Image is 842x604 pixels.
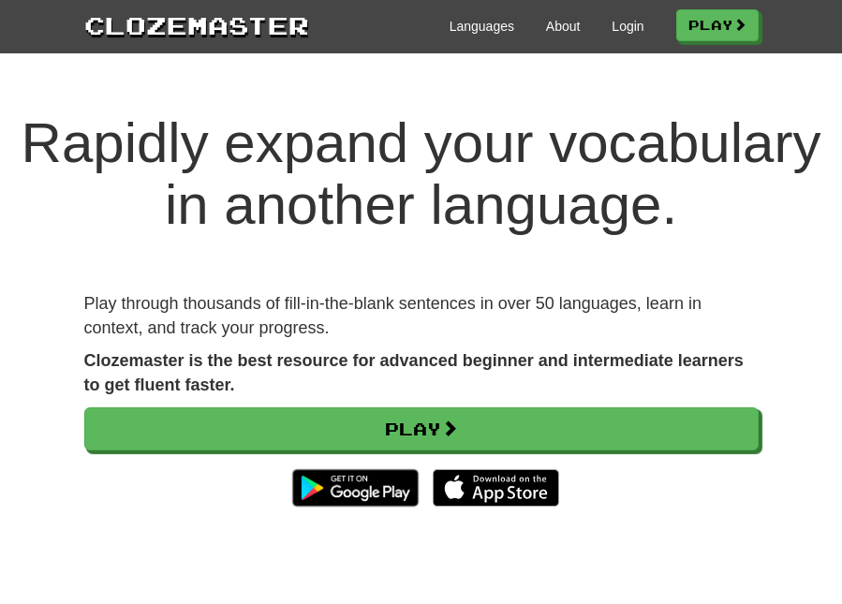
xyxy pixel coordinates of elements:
[283,460,428,516] img: Get it on Google Play
[84,407,759,450] a: Play
[612,17,643,36] a: Login
[546,17,581,36] a: About
[450,17,514,36] a: Languages
[84,351,744,394] strong: Clozemaster is the best resource for advanced beginner and intermediate learners to get fluent fa...
[84,7,309,42] a: Clozemaster
[84,292,759,340] p: Play through thousands of fill-in-the-blank sentences in over 50 languages, learn in context, and...
[433,469,559,507] img: Download_on_the_App_Store_Badge_US-UK_135x40-25178aeef6eb6b83b96f5f2d004eda3bffbb37122de64afbaef7...
[676,9,759,41] a: Play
